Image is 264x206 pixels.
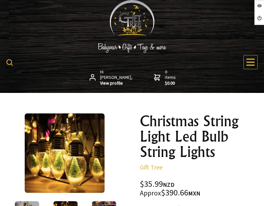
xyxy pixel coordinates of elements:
img: Babywear - Gifts - Toys & more [84,43,180,53]
a: Hi [PERSON_NAME],View profile [89,69,133,86]
strong: $0.00 [165,80,177,86]
h1: Christmas String Light Led Bulb String Lights [140,113,259,160]
span: MXN [188,190,200,197]
a: Gift Tree [140,163,163,171]
a: 0 items$0.00 [154,69,177,86]
small: Approx [140,189,161,197]
strong: View profile [100,80,133,86]
img: product search [6,59,13,66]
div: $35.99 $390.66 [140,180,259,197]
span: 0 items [165,69,177,86]
span: Hi [PERSON_NAME], [100,69,133,86]
span: NZD [163,181,175,188]
img: Christmas String Light Led Bulb String Lights [25,113,105,193]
